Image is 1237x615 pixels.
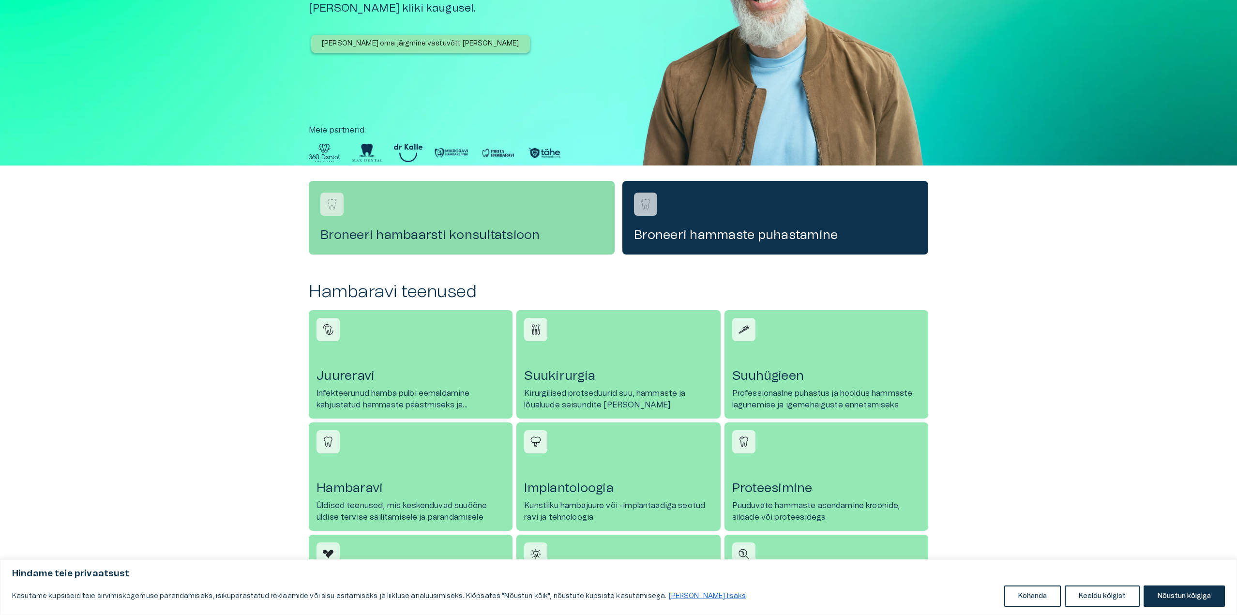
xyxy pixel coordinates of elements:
h4: Hambaravi [317,480,505,496]
img: Suuhügieen icon [737,322,751,337]
img: Partner logo [394,144,422,162]
button: [PERSON_NAME] oma järgmine vastuvõtt [PERSON_NAME] [311,35,530,53]
img: Hammaste laminaadid icon [321,547,335,561]
p: Üldised teenused, mis keskenduvad suuõõne üldise tervise säilitamisele ja parandamisele [317,500,505,523]
img: Partner logo [352,144,382,162]
p: Infekteerunud hamba pulbi eemaldamine kahjustatud hammaste päästmiseks ja taastamiseks [317,388,505,411]
p: Meie partnerid : [309,124,928,136]
a: Loe lisaks [668,592,747,600]
img: Partner logo [434,144,469,162]
img: Hammaste valgendamine icon [528,547,543,561]
h4: Broneeri hambaarsti konsultatsioon [320,227,603,243]
img: Juureravi icon [321,322,335,337]
img: Proteesimine icon [737,435,751,449]
h2: Hambaravi teenused [309,282,928,302]
button: Keeldu kõigist [1065,585,1140,607]
a: Navigate to service booking [622,181,928,255]
p: Kirurgilised protseduurid suu, hammaste ja lõualuude seisundite [PERSON_NAME] [524,388,712,411]
h4: Implantoloogia [524,480,712,496]
img: Hambaravi icon [321,435,335,449]
h4: Broneeri hammaste puhastamine [634,227,917,243]
p: Professionaalne puhastus ja hooldus hammaste lagunemise ja igemehaiguste ennetamiseks [732,388,920,411]
button: Nõustun kõigiga [1144,585,1225,607]
img: Partner logo [481,144,515,162]
img: Implantoloogia icon [528,435,543,449]
img: Broneeri hambaarsti konsultatsioon logo [325,197,339,211]
a: Navigate to service booking [309,181,615,255]
img: Konsultatsioon icon [737,547,751,561]
img: Suukirurgia icon [528,322,543,337]
button: Kohanda [1004,585,1061,607]
img: Broneeri hammaste puhastamine logo [638,197,653,211]
p: [PERSON_NAME] oma järgmine vastuvõtt [PERSON_NAME] [322,39,519,49]
img: Partner logo [309,144,340,162]
h4: Suukirurgia [524,368,712,384]
img: Partner logo [527,144,562,162]
h4: Juureravi [317,368,505,384]
h4: Suuhügieen [732,368,920,384]
p: Kunstliku hambajuure või -implantaadiga seotud ravi ja tehnoloogia [524,500,712,523]
p: Puuduvate hammaste asendamine kroonide, sildade või proteesidega [732,500,920,523]
h4: Proteesimine [732,480,920,496]
p: Hindame teie privaatsust [12,568,1225,580]
p: Kasutame küpsiseid teie sirvimiskogemuse parandamiseks, isikupärastatud reklaamide või sisu esita... [12,590,747,602]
